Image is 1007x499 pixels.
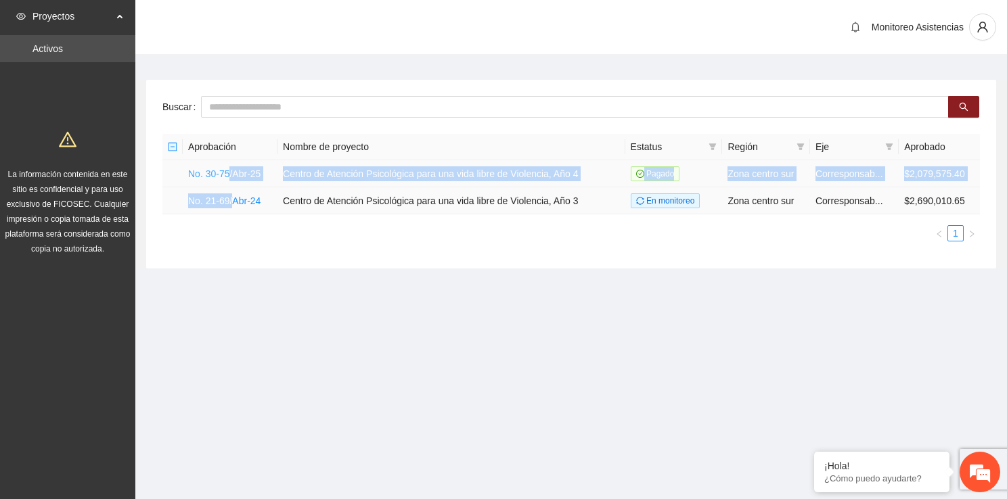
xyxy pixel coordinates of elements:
span: Región [728,139,790,154]
li: Previous Page [931,225,947,241]
span: Pagado [631,166,680,181]
span: Eje [815,139,880,154]
th: Nombre de proyecto [277,134,625,160]
label: Buscar [162,96,201,118]
span: search [959,102,968,113]
li: 1 [947,225,964,241]
p: ¿Cómo puedo ayudarte? [824,473,939,483]
button: user [969,14,996,41]
span: Monitoreo Asistencias [872,22,964,32]
a: No. 21-69/Abr-24 [188,195,261,206]
span: eye [16,11,26,21]
span: filter [797,143,805,151]
span: filter [885,143,893,151]
span: left [935,230,943,238]
li: Next Page [964,225,980,241]
span: check-circle [636,170,644,178]
span: user [970,21,995,33]
a: Activos [32,43,63,54]
th: Aprobación [183,134,277,160]
td: Zona centro sur [722,187,809,214]
span: filter [709,143,717,151]
td: $2,690,010.65 [899,187,980,214]
div: ¡Hola! [824,460,939,471]
span: minus-square [168,142,177,151]
span: sync [636,197,644,205]
span: filter [794,137,807,157]
span: Corresponsab... [815,168,883,179]
td: $2,079,575.40 [899,160,980,187]
a: No. 30-75/Abr-25 [188,168,261,179]
span: Corresponsab... [815,195,883,206]
a: 1 [948,226,963,241]
span: right [968,230,976,238]
span: En monitoreo [631,193,700,208]
button: left [931,225,947,241]
span: warning [59,130,76,148]
td: Centro de Atención Psicológica para una vida libre de Violencia, Año 4 [277,160,625,187]
span: Proyectos [32,3,112,30]
span: La información contenida en este sitio es confidencial y para uso exclusivo de FICOSEC. Cualquier... [5,170,131,254]
td: Centro de Atención Psicológica para una vida libre de Violencia, Año 3 [277,187,625,214]
td: Zona centro sur [722,160,809,187]
button: right [964,225,980,241]
span: Estatus [631,139,704,154]
span: filter [706,137,719,157]
button: search [948,96,979,118]
span: bell [845,22,866,32]
span: filter [882,137,896,157]
th: Aprobado [899,134,980,160]
button: bell [845,16,866,38]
